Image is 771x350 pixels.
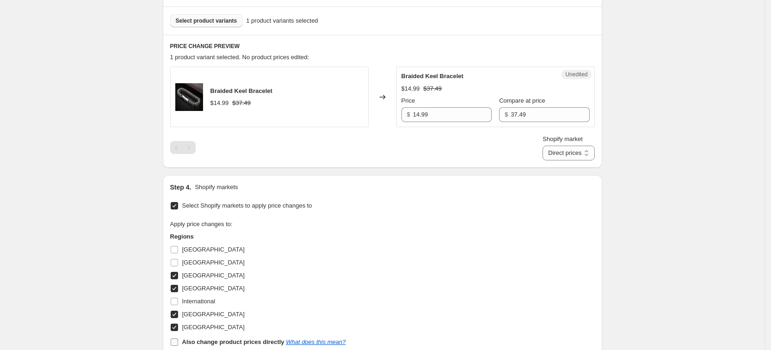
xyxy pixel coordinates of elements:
span: International [182,298,216,305]
h3: Regions [170,232,346,241]
span: Select Shopify markets to apply price changes to [182,202,312,209]
span: Braided Keel Bracelet [401,73,463,80]
img: 3_bdf3c715-28f4-4bbb-a6c8-4567c4af8280_80x.png [175,83,203,111]
span: Price [401,97,415,104]
h2: Step 4. [170,183,191,192]
span: [GEOGRAPHIC_DATA] [182,272,245,279]
span: $37.49 [232,99,251,106]
span: [GEOGRAPHIC_DATA] [182,285,245,292]
span: $37.49 [423,85,442,92]
span: 1 product variant selected. No product prices edited: [170,54,309,61]
span: Unedited [565,71,587,78]
b: Also change product prices directly [182,338,284,345]
span: Select product variants [176,17,237,25]
span: [GEOGRAPHIC_DATA] [182,246,245,253]
span: [GEOGRAPHIC_DATA] [182,324,245,331]
span: [GEOGRAPHIC_DATA] [182,311,245,318]
span: $ [505,111,508,118]
span: $ [407,111,410,118]
a: What does this mean? [286,338,345,345]
button: Select product variants [170,14,243,27]
p: Shopify markets [195,183,238,192]
span: 1 product variants selected [246,16,318,25]
nav: Pagination [170,141,196,154]
span: Shopify market [543,135,583,142]
span: Braided Keel Bracelet [210,87,272,94]
h6: PRICE CHANGE PREVIEW [170,43,595,50]
span: Compare at price [499,97,545,104]
span: Apply price changes to: [170,221,233,227]
span: [GEOGRAPHIC_DATA] [182,259,245,266]
span: $14.99 [401,85,420,92]
span: $14.99 [210,99,229,106]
